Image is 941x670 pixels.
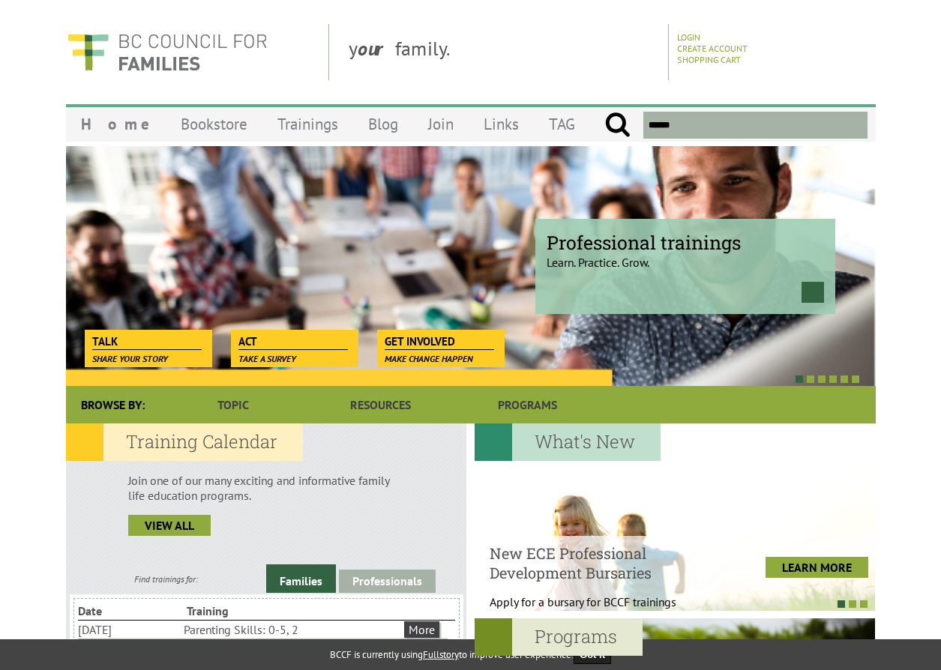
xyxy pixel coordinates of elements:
[377,330,502,351] a: Get Involved Make change happen
[307,386,454,423] a: Resources
[547,242,824,270] p: Learn. Practice. Grow.
[238,334,349,350] span: Act
[475,618,643,656] h2: Programs
[166,106,262,142] a: Bookstore
[423,648,459,661] a: Fullstory
[231,330,356,351] a: Act Take a survey
[266,564,336,593] a: Families
[454,386,601,423] a: Programs
[469,106,534,142] a: Links
[490,594,714,624] p: Apply for a bursary for BCCF trainings West...
[187,602,292,620] li: Training
[92,334,202,350] span: Talk
[475,423,661,461] h2: What's New
[385,334,495,350] span: Get Involved
[413,106,469,142] a: Join
[337,24,669,80] div: y family.
[128,515,211,536] a: view all
[766,557,868,578] a: LEARN MORE
[262,106,353,142] a: Trainings
[66,423,303,461] h2: Training Calendar
[358,36,395,61] strong: our
[128,473,405,503] p: Join one of our many exciting and informative family life education programs.
[385,353,473,364] span: Make change happen
[66,24,268,80] img: BC Council for FAMILIES
[677,31,700,43] a: Login
[404,621,439,638] a: More
[184,621,402,639] li: Parenting Skills: 0-5, 2
[490,543,714,582] h4: New ECE Professional Development Bursaries
[78,621,181,639] li: [DATE]
[353,106,413,142] a: Blog
[677,54,741,65] a: Shopping Cart
[160,386,307,423] a: Topic
[238,353,296,364] span: Take a survey
[66,573,266,585] div: Find trainings for:
[66,106,166,142] a: Home
[339,570,436,593] a: Professionals
[534,106,590,142] a: TAG
[66,386,160,423] div: Browse By:
[677,43,748,54] a: Create Account
[78,602,184,620] li: Date
[547,230,824,255] span: Professional trainings
[604,112,631,139] input: Submit
[85,330,210,351] a: Talk Share your story
[92,353,168,364] span: Share your story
